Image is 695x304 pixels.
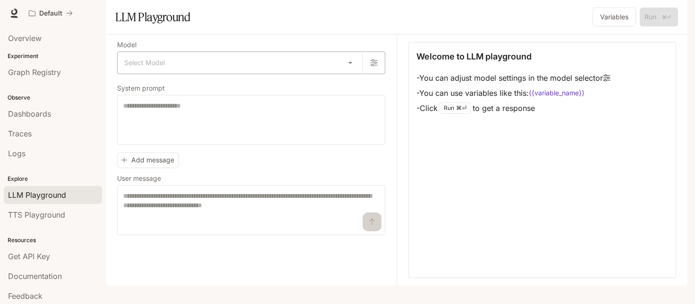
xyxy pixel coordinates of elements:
[416,85,610,101] li: - You can use variables like this:
[456,105,466,111] p: ⌘⏎
[115,8,190,26] h1: LLM Playground
[593,8,636,26] button: Variables
[25,4,77,23] button: All workspaces
[124,58,165,68] span: Select Model
[529,88,585,98] code: {{variable_name}}
[117,152,179,168] button: Add message
[117,175,161,182] p: User message
[117,42,136,48] p: Model
[416,101,610,116] li: - Click to get a response
[117,85,165,92] p: System prompt
[416,70,610,85] li: - You can adjust model settings in the model selector
[416,50,532,63] p: Welcome to LLM playground
[440,102,471,114] div: Run
[39,9,62,17] p: Default
[118,52,362,74] div: Select Model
